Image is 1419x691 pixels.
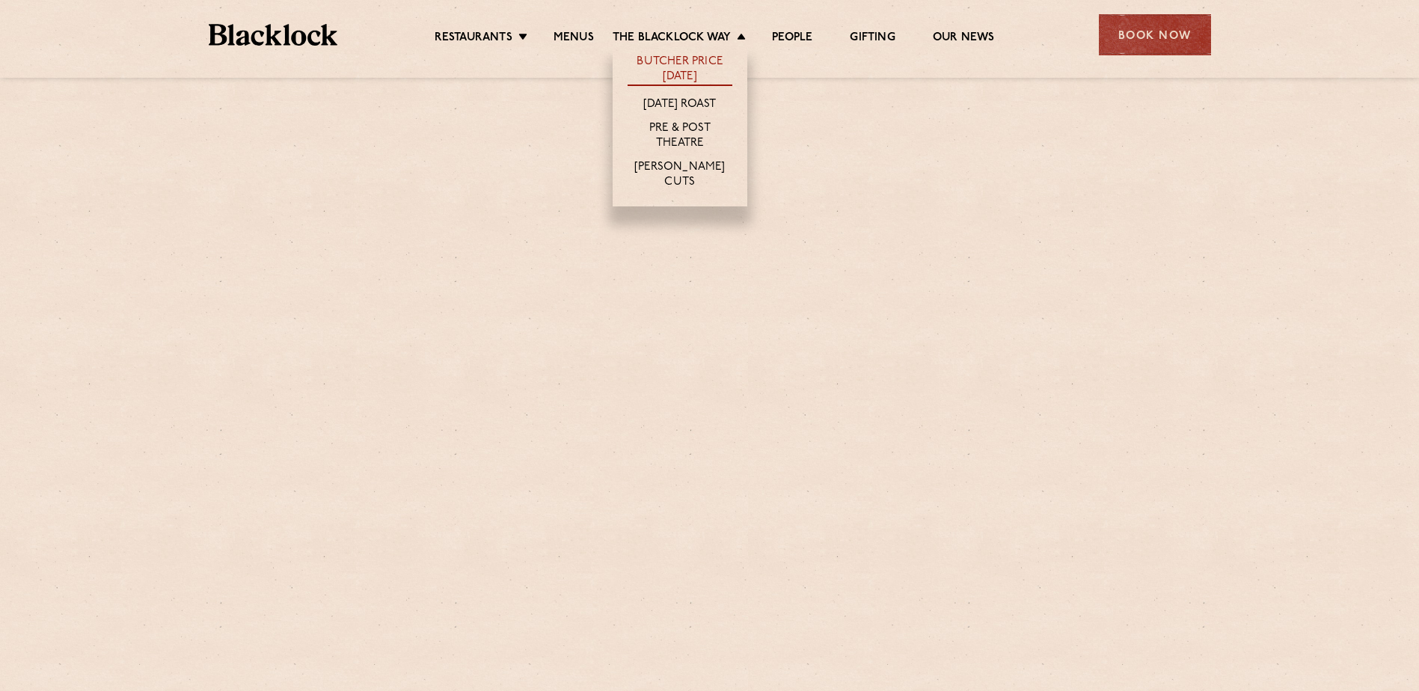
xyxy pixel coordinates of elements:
a: Restaurants [435,31,512,47]
a: Pre & Post Theatre [628,121,732,153]
img: BL_Textured_Logo-footer-cropped.svg [209,24,338,46]
a: Menus [554,31,594,47]
a: [DATE] Roast [643,97,716,114]
a: Our News [933,31,995,47]
div: Book Now [1099,14,1211,55]
a: The Blacklock Way [613,31,731,47]
a: Gifting [850,31,895,47]
a: People [772,31,812,47]
a: [PERSON_NAME] Cuts [628,160,732,191]
a: Butcher Price [DATE] [628,55,732,86]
